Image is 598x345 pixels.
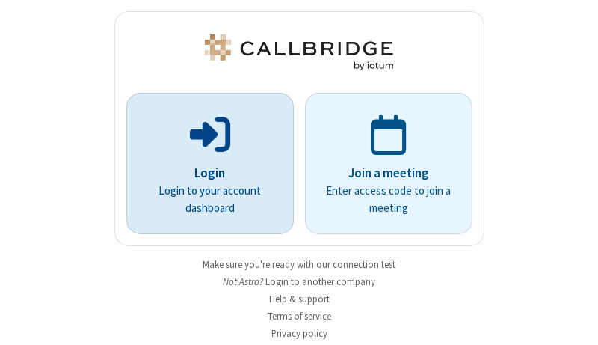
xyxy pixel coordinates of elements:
p: Join a meeting [326,164,451,183]
a: Privacy policy [271,327,327,340]
p: Login to your account dashboard [147,183,273,216]
button: LoginLogin to your account dashboard [126,93,294,234]
a: Make sure you're ready with our connection test [203,258,395,271]
img: Astra [202,34,396,70]
a: Terms of service [268,310,331,323]
button: Login to another company [265,275,375,289]
a: Join a meetingEnter access code to join a meeting [305,93,472,234]
a: Help & support [269,293,330,305]
li: Not Astra? [114,275,484,289]
p: Enter access code to join a meeting [326,183,451,216]
p: Login [147,164,273,183]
